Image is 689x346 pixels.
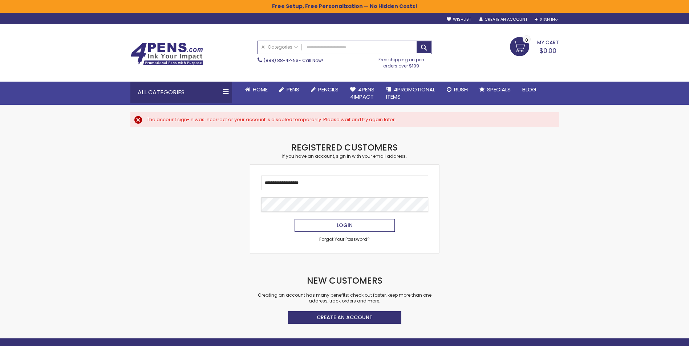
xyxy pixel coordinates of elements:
a: Specials [474,82,516,98]
span: 4Pens 4impact [350,86,374,100]
span: Home [253,86,268,93]
a: Pens [273,82,305,98]
a: Forgot Your Password? [319,236,370,242]
a: Pencils [305,82,344,98]
span: Create an Account [317,314,373,321]
a: Create an Account [479,17,527,22]
span: - Call Now! [264,57,323,63]
div: All Categories [130,82,232,103]
a: 4Pens4impact [344,82,380,105]
a: Rush [441,82,474,98]
div: Sign In [535,17,559,22]
strong: New Customers [307,275,382,287]
button: Login [295,219,395,232]
span: Rush [454,86,468,93]
span: Forgot Your Password? [319,236,370,242]
a: All Categories [258,41,301,53]
img: 4Pens Custom Pens and Promotional Products [130,42,203,66]
a: $0.00 0 [510,37,559,55]
span: Pencils [318,86,339,93]
a: (888) 88-4PENS [264,57,299,63]
a: Wishlist [447,17,471,22]
div: The account sign-in was incorrect or your account is disabled temporarily. Please wait and try ag... [147,116,552,123]
a: Home [239,82,273,98]
div: If you have an account, sign in with your email address. [250,153,439,159]
a: 4PROMOTIONALITEMS [380,82,441,105]
span: Login [337,222,353,229]
span: All Categories [262,44,298,50]
span: Blog [522,86,536,93]
a: Blog [516,82,542,98]
strong: Registered Customers [291,141,398,153]
span: 0 [525,37,528,44]
span: Specials [487,86,511,93]
span: Pens [287,86,299,93]
p: Creating an account has many benefits: check out faster, keep more than one address, track orders... [250,292,439,304]
span: 4PROMOTIONAL ITEMS [386,86,435,100]
a: Create an Account [288,311,401,324]
div: Free shipping on pen orders over $199 [371,54,432,69]
span: $0.00 [539,46,556,55]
